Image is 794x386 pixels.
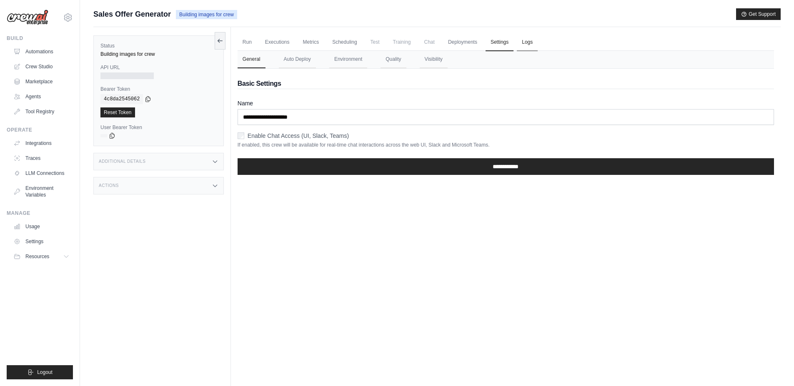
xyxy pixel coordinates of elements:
[238,51,774,68] nav: Tabs
[517,34,538,51] a: Logs
[7,35,73,42] div: Build
[10,105,73,118] a: Tool Registry
[10,90,73,103] a: Agents
[327,34,362,51] a: Scheduling
[100,51,217,57] div: Building images for crew
[10,250,73,263] button: Resources
[99,159,145,164] h3: Additional Details
[7,10,48,25] img: Logo
[100,124,217,131] label: User Bearer Token
[10,220,73,233] a: Usage
[366,34,385,50] span: Test
[99,183,119,188] h3: Actions
[443,34,482,51] a: Deployments
[279,51,316,68] button: Auto Deploy
[238,142,774,148] p: If enabled, this crew will be available for real-time chat interactions across the web UI, Slack ...
[10,182,73,202] a: Environment Variables
[7,127,73,133] div: Operate
[10,45,73,58] a: Automations
[486,34,513,51] a: Settings
[37,369,53,376] span: Logout
[238,79,774,89] h2: Basic Settings
[420,51,448,68] button: Visibility
[298,34,324,51] a: Metrics
[176,10,237,19] span: Building images for crew
[100,94,143,104] code: 4c8da2545062
[736,8,781,20] button: Get Support
[100,42,217,49] label: Status
[10,75,73,88] a: Marketplace
[238,51,266,68] button: General
[329,51,367,68] button: Environment
[381,51,406,68] button: Quality
[388,34,416,50] span: Training is not available until the deployment is complete
[10,137,73,150] a: Integrations
[100,64,217,71] label: API URL
[25,253,49,260] span: Resources
[752,346,794,386] iframe: Chat Widget
[100,86,217,92] label: Bearer Token
[260,34,295,51] a: Executions
[10,167,73,180] a: LLM Connections
[7,365,73,379] button: Logout
[419,34,440,50] span: Chat is not available until the deployment is complete
[10,235,73,248] a: Settings
[238,34,257,51] a: Run
[7,210,73,217] div: Manage
[248,132,349,140] label: Enable Chat Access (UI, Slack, Teams)
[238,99,774,107] label: Name
[10,152,73,165] a: Traces
[100,107,135,117] a: Reset Token
[93,8,171,20] span: Sales Offer Generator
[10,60,73,73] a: Crew Studio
